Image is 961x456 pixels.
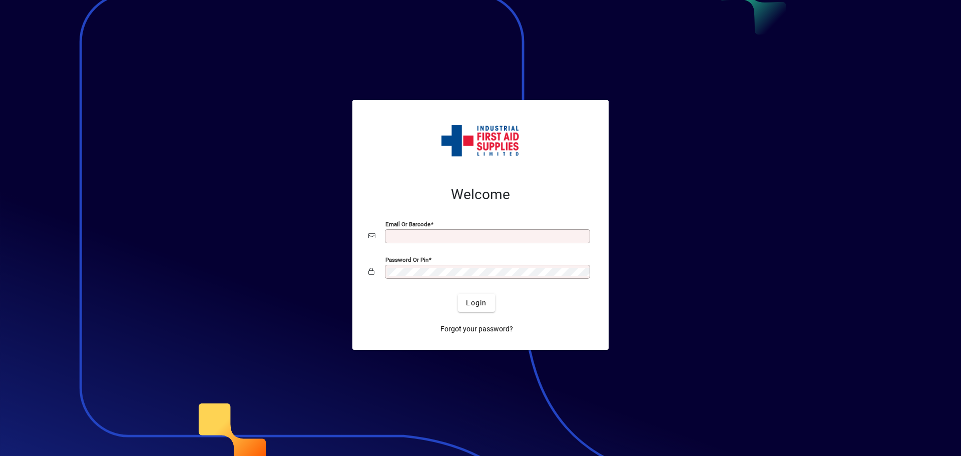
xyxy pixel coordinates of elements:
mat-label: Email or Barcode [385,221,430,228]
span: Login [466,298,487,308]
button: Login [458,294,495,312]
h2: Welcome [368,186,593,203]
a: Forgot your password? [436,320,517,338]
mat-label: Password or Pin [385,256,428,263]
span: Forgot your password? [440,324,513,334]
